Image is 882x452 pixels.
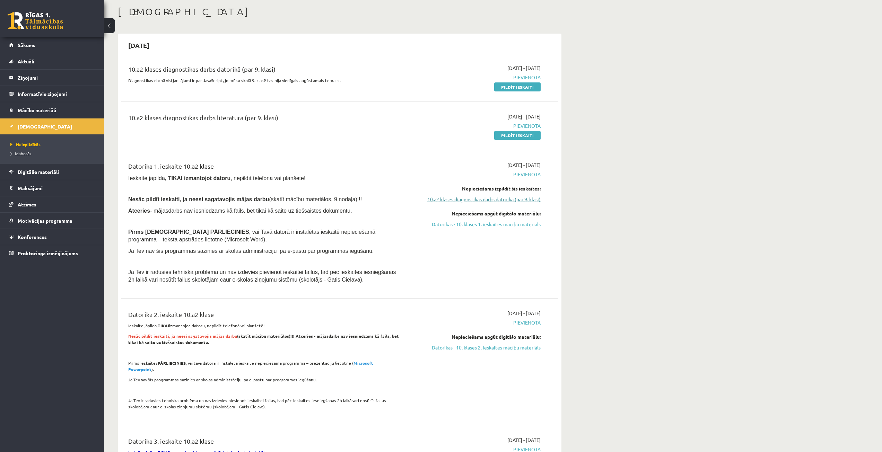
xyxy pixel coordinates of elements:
[128,360,373,372] strong: Microsoft Powerpoint
[410,185,541,192] div: Nepieciešams izpildīt šīs ieskaites:
[494,82,541,91] a: Pildīt ieskaiti
[410,171,541,178] span: Pievienota
[128,77,400,83] p: Diagnostikas darbā visi jautājumi ir par JavaScript, jo mūsu skolā 9. klasē tas bija vienīgais ap...
[128,269,396,283] span: Ja Tev ir radusies tehniska problēma un nav izdevies pievienot ieskaitei failus, tad pēc ieskaite...
[410,333,541,340] div: Nepieciešams apgūt digitālo materiālu:
[9,245,95,261] a: Proktoringa izmēģinājums
[9,196,95,212] a: Atzīmes
[128,229,375,242] span: , vai Tavā datorā ir instalētas ieskaitē nepieciešamā programma – teksta apstrādes lietotne (Micr...
[507,113,541,120] span: [DATE] - [DATE]
[128,161,400,174] div: Datorika 1. ieskaite 10.a2 klase
[118,6,561,18] h1: [DEMOGRAPHIC_DATA]
[494,131,541,140] a: Pildīt ieskaiti
[410,319,541,326] span: Pievienota
[128,322,400,329] p: Ieskaite jāpilda, izmantojot datoru, nepildīt telefonā vai planšetē!
[121,37,156,53] h2: [DATE]
[18,201,36,207] span: Atzīmes
[18,123,72,130] span: [DEMOGRAPHIC_DATA]
[410,74,541,81] span: Pievienota
[165,175,230,181] b: , TIKAI izmantojot datoru
[10,142,41,147] span: Neizpildītās
[18,169,59,175] span: Digitālie materiāli
[128,248,374,254] span: Ja Tev nav šīs programmas sazinies ar skolas administrāciju pa e-pastu par programmas iegūšanu.
[507,436,541,444] span: [DATE] - [DATE]
[18,86,95,102] legend: Informatīvie ziņojumi
[269,196,362,202] span: (skatīt mācību materiālos, 9.nodaļa)!!!
[507,310,541,317] span: [DATE] - [DATE]
[158,360,186,366] strong: PĀRLIECINIES
[18,58,34,64] span: Aktuāli
[128,196,269,202] span: Nesāc pildīt ieskaiti, ja neesi sagatavojis mājas darbu
[18,234,47,240] span: Konferences
[128,229,249,235] span: Pirms [DEMOGRAPHIC_DATA] PĀRLIECINIES
[10,141,97,148] a: Neizpildītās
[18,218,72,224] span: Motivācijas programma
[9,37,95,53] a: Sākums
[507,64,541,72] span: [DATE] - [DATE]
[128,397,400,410] p: Ja Tev ir radusies tehniska problēma un nav izdevies pievienot ieskaitei failus, tad pēc ieskaite...
[410,221,541,228] a: Datorikas - 10. klases 1. ieskaites mācību materiāls
[9,118,95,134] a: [DEMOGRAPHIC_DATA]
[128,175,305,181] span: Ieskaite jāpilda , nepildīt telefonā vai planšetē!
[128,208,150,214] b: Atceries
[9,164,95,180] a: Digitālie materiāli
[410,210,541,217] div: Nepieciešams apgūt digitālo materiālu:
[410,196,541,203] a: 10.a2 klases diagnostikas darbs datorikā (par 9. klasi)
[158,323,169,328] strong: TIKAI
[128,333,237,339] span: Nesāc pildīt ieskaiti, ja neesi sagatavojis mājas darbu
[10,150,97,157] a: Izlabotās
[9,102,95,118] a: Mācību materiāli
[9,180,95,196] a: Maksājumi
[18,42,35,48] span: Sākums
[8,12,63,29] a: Rīgas 1. Tālmācības vidusskola
[18,107,56,113] span: Mācību materiāli
[128,436,400,449] div: Datorika 3. ieskaite 10.a2 klase
[128,333,399,345] strong: (skatīt mācību materiālos)!!! Atceries - mājasdarbs nav iesniedzams kā fails, bet tikai kā saite ...
[410,122,541,130] span: Pievienota
[128,376,400,383] p: Ja Tev nav šīs programmas sazinies ar skolas administrāciju pa e-pastu par programmas iegūšanu.
[507,161,541,169] span: [DATE] - [DATE]
[128,208,352,214] span: - mājasdarbs nav iesniedzams kā fails, bet tikai kā saite uz tiešsaistes dokumentu.
[128,64,400,77] div: 10.a2 klases diagnostikas darbs datorikā (par 9. klasi)
[128,360,400,372] p: Pirms ieskaites , vai tavā datorā ir instalēta ieskaitē nepieciešamā programma – prezentāciju lie...
[9,229,95,245] a: Konferences
[128,113,400,126] div: 10.a2 klases diagnostikas darbs literatūrā (par 9. klasi)
[128,310,400,322] div: Datorika 2. ieskaite 10.a2 klase
[9,53,95,69] a: Aktuāli
[18,180,95,196] legend: Maksājumi
[18,250,78,256] span: Proktoringa izmēģinājums
[18,70,95,86] legend: Ziņojumi
[10,151,31,156] span: Izlabotās
[9,70,95,86] a: Ziņojumi
[9,86,95,102] a: Informatīvie ziņojumi
[410,344,541,351] a: Datorikas - 10. klases 2. ieskaites mācību materiāls
[9,213,95,229] a: Motivācijas programma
